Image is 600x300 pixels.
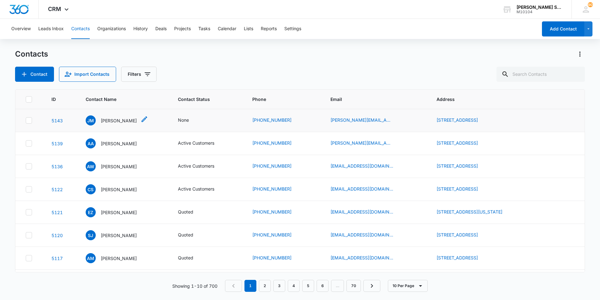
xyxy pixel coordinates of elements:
[346,280,361,292] a: Page 70
[252,231,303,239] div: Phone - (708) 955-6938 - Select to Edit Field
[437,209,502,214] a: [STREET_ADDRESS][US_STATE]
[101,255,137,262] p: [PERSON_NAME]
[86,96,154,103] span: Contact Name
[330,186,393,192] a: [EMAIL_ADDRESS][DOMAIN_NAME]
[517,10,562,14] div: account id
[51,210,63,215] a: Navigate to contact details page for Eddie Zamora
[330,186,404,193] div: Email - csutter323@att.net - Select to Edit Field
[15,67,54,82] button: Add Contact
[542,21,584,36] button: Add Contact
[330,140,393,146] a: [PERSON_NAME][EMAIL_ADDRESS][PERSON_NAME][DOMAIN_NAME]
[261,19,277,39] button: Reports
[198,19,210,39] button: Tasks
[178,96,228,103] span: Contact Status
[86,253,96,263] span: AM
[330,208,393,215] a: [EMAIL_ADDRESS][DOMAIN_NAME]
[178,254,205,262] div: Contact Status - Quoted - Select to Edit Field
[86,138,96,148] span: AA
[284,19,301,39] button: Settings
[252,117,292,123] a: [PHONE_NUMBER]
[330,254,393,261] a: [EMAIL_ADDRESS][DOMAIN_NAME]
[172,283,217,289] p: Showing 1-10 of 700
[38,19,64,39] button: Leads Inbox
[330,140,404,147] div: Email - archibald.agyemang@gmail.com - Select to Edit Field
[178,140,226,147] div: Contact Status - Active Customers - Select to Edit Field
[437,117,478,123] a: [STREET_ADDRESS]
[252,163,303,170] div: Phone - (469) 534-9434 - Select to Edit Field
[252,186,303,193] div: Phone - (847) 409-1963 - Select to Edit Field
[252,140,303,147] div: Phone - (630) 748-1922 - Select to Edit Field
[244,19,253,39] button: Lists
[496,67,585,82] input: Search Contacts
[51,233,63,238] a: Navigate to contact details page for Sharon JANicek
[51,164,63,169] a: Navigate to contact details page for Andrea Williamson
[330,231,393,238] a: [EMAIL_ADDRESS][DOMAIN_NAME]
[178,186,226,193] div: Contact Status - Active Customers - Select to Edit Field
[86,184,148,194] div: Contact Name - Carmelia Sutter - Select to Edit Field
[437,186,489,193] div: Address - 234 Dover, Bloomingdale, IL, 60108, United States - Select to Edit Field
[437,208,514,216] div: Address - 9316 Windy Crest Dr Dallas Texas 75243, Dallas, TX, 75243 - Select to Edit Field
[51,118,63,123] a: Navigate to contact details page for Jeremy McDole
[59,67,116,82] button: Import Contacts
[252,208,303,216] div: Phone - (202) 560-9424 - Select to Edit Field
[437,140,478,146] a: [STREET_ADDRESS]
[101,140,137,147] p: [PERSON_NAME]
[330,208,404,216] div: Email - edzkfl@gmail.com - Select to Edit Field
[388,280,428,292] button: 10 Per Page
[330,96,412,103] span: Email
[437,163,478,169] a: [STREET_ADDRESS]
[437,231,489,239] div: Address - 10433 Capistrano, Orland Park, Il, 60467 - Select to Edit Field
[178,208,193,215] div: Quoted
[86,230,148,240] div: Contact Name - Sharon JANicek - Select to Edit Field
[330,254,404,262] div: Email - alm076@comcast.net - Select to Edit Field
[86,207,148,217] div: Contact Name - Eddie Zamora - Select to Edit Field
[86,138,148,148] div: Contact Name - Archibald Agyemang - Select to Edit Field
[86,161,96,171] span: AW
[437,117,489,124] div: Address - 222 Clover Ridge Drive, Lockport, IL, 60441 - Select to Edit Field
[588,2,593,7] div: notifications count
[218,19,236,39] button: Calendar
[437,163,489,170] div: Address - 1901 Buffalo Bend, Lewisville, TX, 75067 - Select to Edit Field
[252,231,292,238] a: [PHONE_NUMBER]
[330,117,404,124] div: Email - jeremy.jmcdole@gmail.com - Select to Edit Field
[252,96,306,103] span: Phone
[288,280,300,292] a: Page 4
[330,163,393,169] a: [EMAIL_ADDRESS][DOMAIN_NAME]
[97,19,126,39] button: Organizations
[252,140,292,146] a: [PHONE_NUMBER]
[15,49,48,59] h1: Contacts
[51,141,63,146] a: Navigate to contact details page for Archibald Agyemang
[252,254,303,262] div: Phone - (630) 551-2232 - Select to Edit Field
[178,254,193,261] div: Quoted
[317,280,329,292] a: Page 6
[178,208,205,216] div: Contact Status - Quoted - Select to Edit Field
[86,207,96,217] span: EZ
[178,140,214,146] div: Active Customers
[252,254,292,261] a: [PHONE_NUMBER]
[86,230,96,240] span: SJ
[252,163,292,169] a: [PHONE_NUMBER]
[252,117,303,124] div: Phone - (773) 243-6332 - Select to Edit Field
[575,49,585,59] button: Actions
[437,255,478,260] a: [STREET_ADDRESS]
[437,232,478,237] a: [STREET_ADDRESS]
[101,232,137,239] p: [PERSON_NAME]
[48,6,61,12] span: CRM
[252,208,292,215] a: [PHONE_NUMBER]
[244,280,256,292] em: 1
[330,163,404,170] div: Email - andreawilliamson821@gmail.com - Select to Edit Field
[86,184,96,194] span: CS
[101,163,137,170] p: [PERSON_NAME]
[51,187,63,192] a: Navigate to contact details page for Carmelia Sutter
[155,19,167,39] button: Deals
[588,2,593,7] span: 90
[437,186,478,192] a: [STREET_ADDRESS]
[86,115,148,125] div: Contact Name - Jeremy McDole - Select to Edit Field
[86,161,148,171] div: Contact Name - Andrea Williamson - Select to Edit Field
[273,280,285,292] a: Page 3
[86,253,148,263] div: Contact Name - Angie McElhaney - Select to Edit Field
[51,96,61,103] span: ID
[330,117,393,123] a: [PERSON_NAME][EMAIL_ADDRESS][DOMAIN_NAME]
[302,280,314,292] a: Page 5
[133,19,148,39] button: History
